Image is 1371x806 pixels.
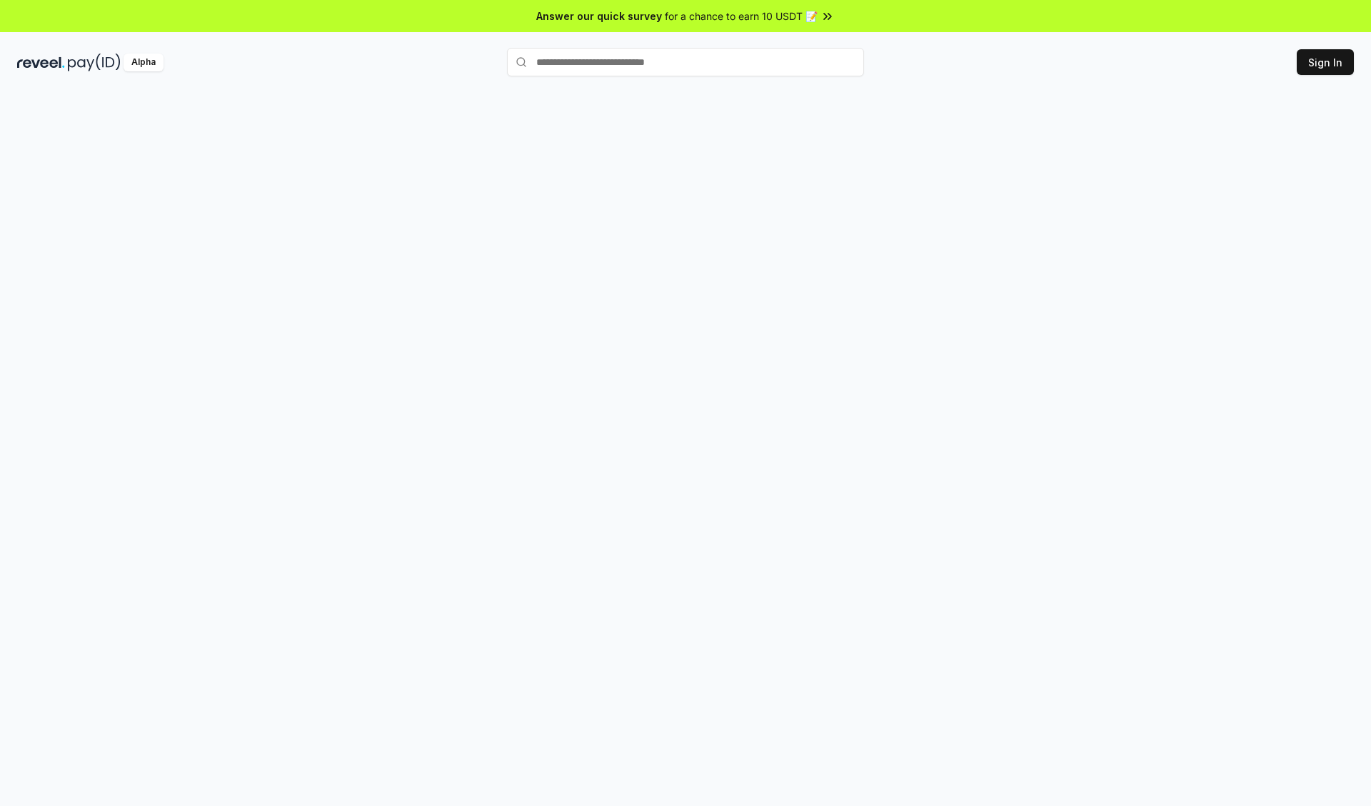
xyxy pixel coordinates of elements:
span: Answer our quick survey [536,9,662,24]
img: pay_id [68,54,121,71]
div: Alpha [124,54,164,71]
span: for a chance to earn 10 USDT 📝 [665,9,818,24]
button: Sign In [1297,49,1354,75]
img: reveel_dark [17,54,65,71]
